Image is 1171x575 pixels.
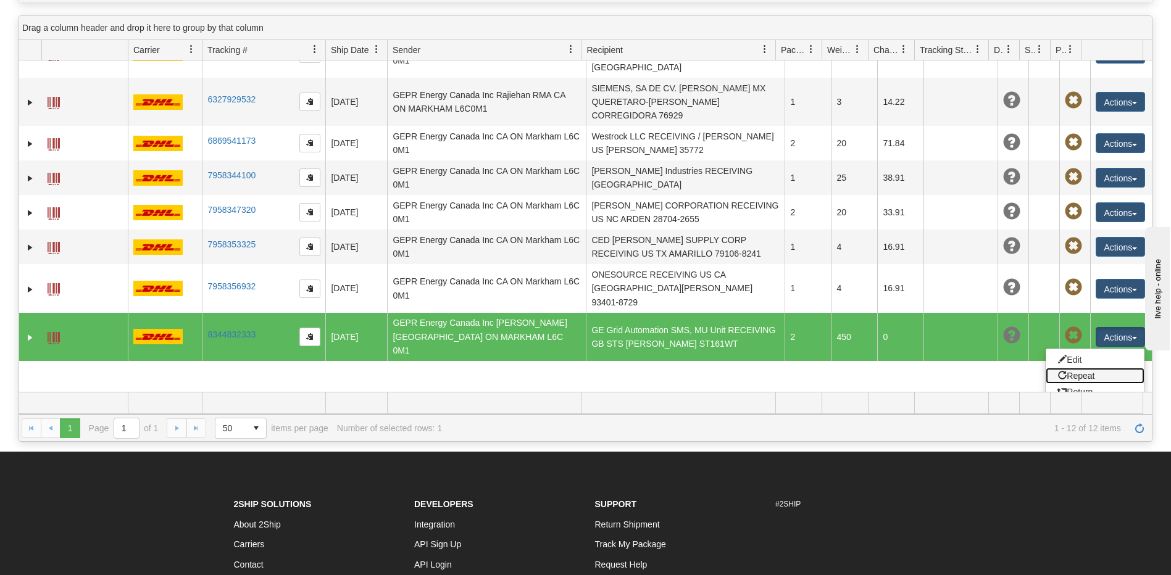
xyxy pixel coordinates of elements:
[595,539,666,549] a: Track My Package
[831,264,877,312] td: 4
[595,560,648,569] a: Request Help
[1096,237,1145,257] button: Actions
[414,560,452,569] a: API Login
[325,264,387,312] td: [DATE]
[133,94,183,110] img: 7 - DHL_Worldwide
[387,126,586,160] td: GEPR Energy Canada Inc CA ON Markham L6C 0M1
[331,44,369,56] span: Ship Date
[1065,168,1082,186] span: Pickup Not Assigned
[133,170,183,186] img: 7 - DHL_Worldwide
[24,241,36,254] a: Expand
[133,136,183,151] img: 7 - DHL_Worldwide
[1003,44,1020,61] span: Unknown
[1029,39,1050,60] a: Shipment Issues filter column settings
[1096,327,1145,347] button: Actions
[24,138,36,150] a: Expand
[775,500,938,508] h6: #2SHIP
[299,238,320,256] button: Copy to clipboard
[831,313,877,361] td: 450
[24,283,36,296] a: Expand
[19,16,1152,40] div: grid grouping header
[133,239,183,255] img: 7 - DHL_Worldwide
[48,236,60,256] a: Label
[48,133,60,152] a: Label
[207,205,256,215] a: 7958347320
[1065,203,1082,220] span: Pickup Not Assigned
[1046,352,1144,368] a: Edit
[1025,44,1035,56] span: Shipment Issues
[9,10,114,20] div: live help - online
[387,195,586,230] td: GEPR Energy Canada Inc CA ON Markham L6C 0M1
[234,539,265,549] a: Carriers
[48,278,60,297] a: Label
[24,207,36,219] a: Expand
[595,519,660,529] a: Return Shipment
[586,195,785,230] td: [PERSON_NAME] CORPORATION RECEIVING US NC ARDEN 28704-2655
[246,418,266,438] span: select
[325,126,387,160] td: [DATE]
[325,78,387,126] td: [DATE]
[560,39,581,60] a: Sender filter column settings
[133,205,183,220] img: 7 - DHL_Worldwide
[1096,133,1145,153] button: Actions
[831,230,877,264] td: 4
[223,422,239,434] span: 50
[877,230,923,264] td: 16.91
[893,39,914,60] a: Charge filter column settings
[387,313,586,361] td: GEPR Energy Canada Inc [PERSON_NAME] [GEOGRAPHIC_DATA] ON MARKHAM L6C 0M1
[920,44,973,56] span: Tracking Status
[967,39,988,60] a: Tracking Status filter column settings
[207,239,256,249] a: 7958353325
[387,78,586,126] td: GEPR Energy Canada Inc Rajiehan RMA CA ON MARKHAM L6C0M1
[387,160,586,195] td: GEPR Energy Canada Inc CA ON Markham L6C 0M1
[299,203,320,221] button: Copy to clipboard
[785,78,831,126] td: 1
[877,195,923,230] td: 33.91
[48,91,60,111] a: Label
[234,519,281,529] a: About 2Ship
[387,230,586,264] td: GEPR Energy Canada Inc CA ON Markham L6C 0M1
[994,44,1004,56] span: Delivery Status
[299,328,320,346] button: Copy to clipboard
[48,202,60,221] a: Label
[207,136,256,146] a: 6869541173
[1003,238,1020,255] span: Unknown
[595,499,637,509] strong: Support
[207,94,256,104] a: 6327929532
[1065,92,1082,109] span: Pickup Not Assigned
[1065,134,1082,151] span: Pickup Not Assigned
[451,423,1121,433] span: 1 - 12 of 12 items
[831,195,877,230] td: 20
[207,281,256,291] a: 7958356932
[24,172,36,184] a: Expand
[48,167,60,187] a: Label
[89,418,159,439] span: Page of 1
[1143,225,1170,350] iframe: chat widget
[801,39,822,60] a: Packages filter column settings
[831,78,877,126] td: 3
[337,423,442,433] div: Number of selected rows: 1
[215,418,267,439] span: Page sizes drop down
[133,44,160,56] span: Carrier
[1096,202,1145,222] button: Actions
[299,168,320,187] button: Copy to clipboard
[1096,168,1145,188] button: Actions
[1065,44,1082,61] span: Pickup Not Assigned
[414,499,473,509] strong: Developers
[325,195,387,230] td: [DATE]
[325,313,387,361] td: [DATE]
[299,134,320,152] button: Copy to clipboard
[1003,92,1020,109] span: Unknown
[785,264,831,312] td: 1
[785,195,831,230] td: 2
[754,39,775,60] a: Recipient filter column settings
[133,329,183,344] img: 7 - DHL_Worldwide
[1065,279,1082,296] span: Pickup Not Assigned
[215,418,328,439] span: items per page
[387,264,586,312] td: GEPR Energy Canada Inc CA ON Markham L6C 0M1
[1096,279,1145,299] button: Actions
[1003,203,1020,220] span: Unknown
[234,560,264,569] a: Contact
[587,44,623,56] span: Recipient
[414,539,461,549] a: API Sign Up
